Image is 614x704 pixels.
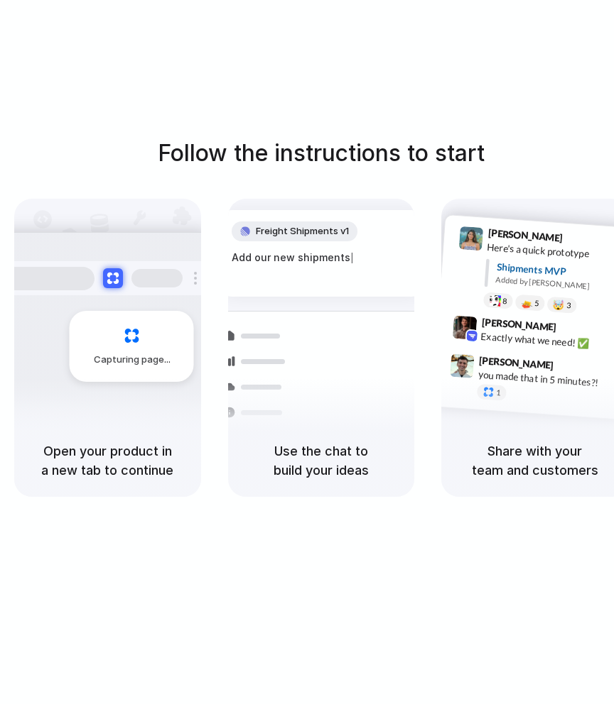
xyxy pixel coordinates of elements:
[256,224,349,238] span: Freight Shipments v1
[561,321,590,339] span: 9:42 AM
[488,225,563,246] span: [PERSON_NAME]
[552,300,564,311] div: 🤯
[534,299,539,307] span: 5
[566,232,596,249] span: 9:41 AM
[558,360,587,377] span: 9:47 AM
[245,441,398,480] h5: Use the chat to build your ideas
[481,314,556,335] span: [PERSON_NAME]
[350,252,354,263] span: |
[478,353,554,373] span: [PERSON_NAME]
[31,441,184,480] h5: Open your product in a new tab to continue
[566,302,571,309] span: 3
[94,353,173,367] span: Capturing page
[232,250,411,265] div: Add our new shipments
[502,297,507,305] span: 8
[158,136,485,170] h1: Follow the instructions to start
[458,441,611,480] h5: Share with your team and customers
[496,389,501,397] span: 1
